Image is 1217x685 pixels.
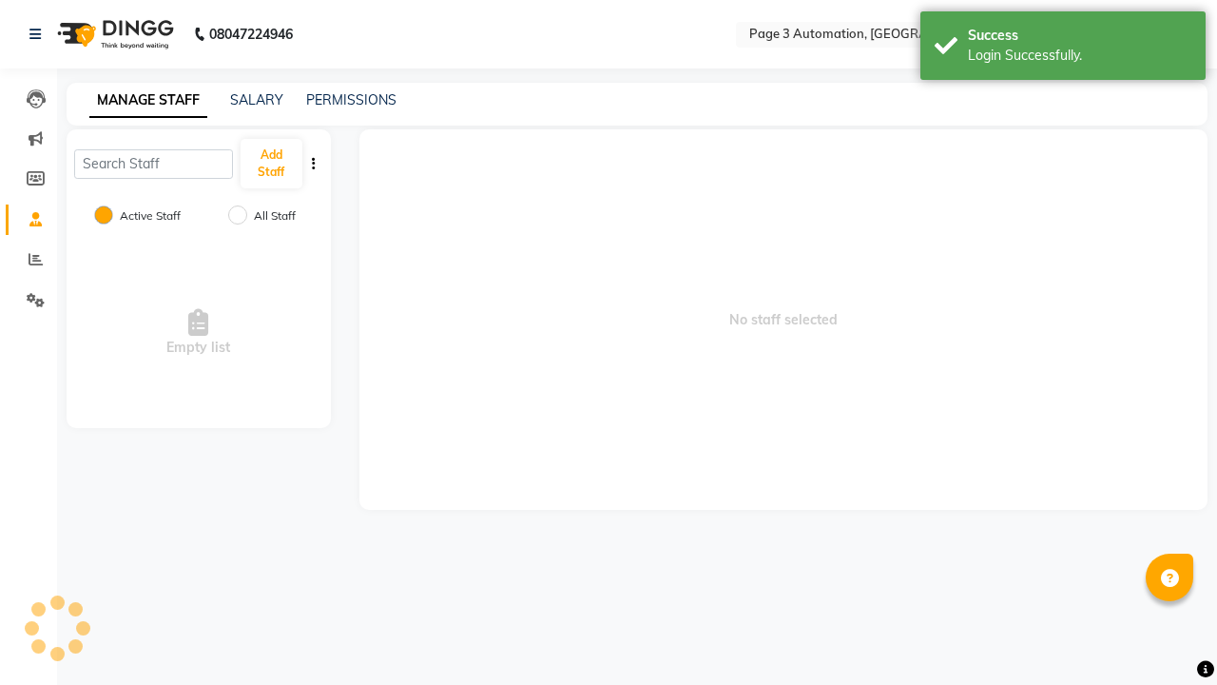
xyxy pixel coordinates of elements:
b: 08047224946 [209,8,293,61]
label: All Staff [254,207,296,225]
div: Login Successfully. [968,46,1191,66]
a: MANAGE STAFF [89,84,207,118]
button: Add Staff [241,139,302,188]
div: Empty list [67,238,331,428]
img: logo [48,8,179,61]
div: Success [968,26,1191,46]
a: PERMISSIONS [306,91,396,108]
label: Active Staff [120,207,181,225]
input: Search Staff [74,149,233,179]
span: No staff selected [359,129,1208,510]
a: SALARY [230,91,283,108]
